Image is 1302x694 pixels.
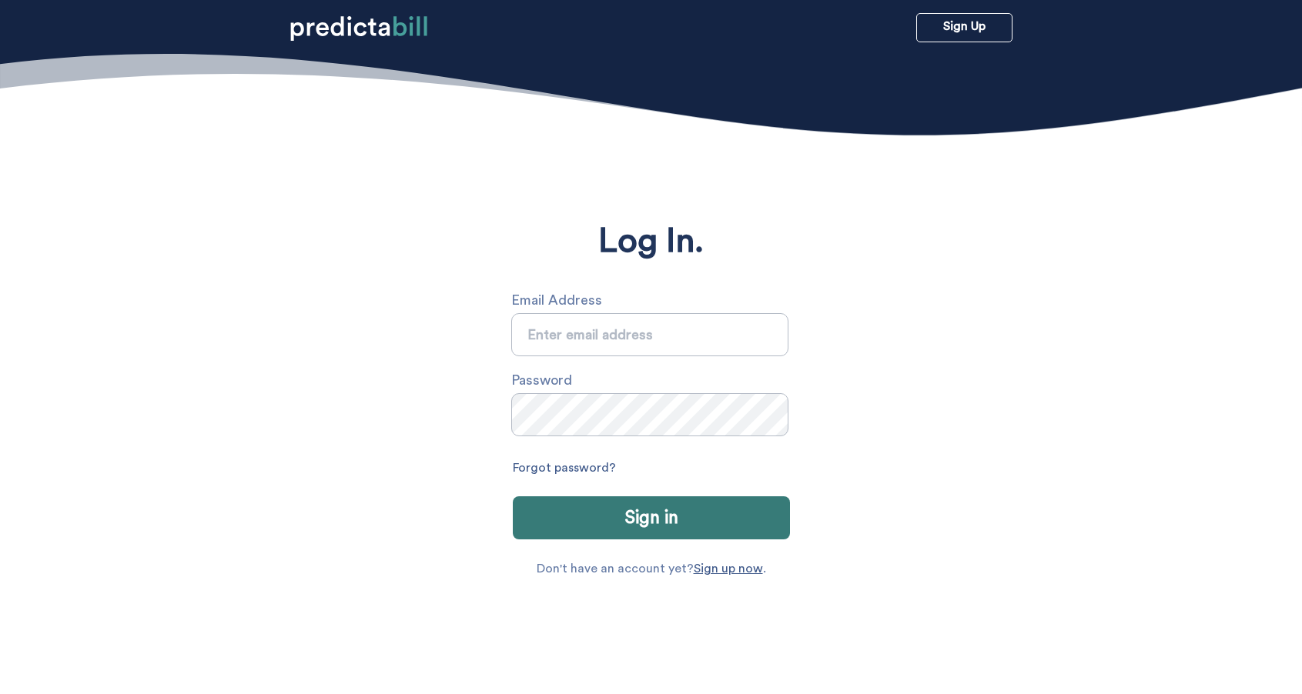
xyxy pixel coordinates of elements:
[598,222,704,261] p: Log In.
[511,288,798,313] label: Email Address
[916,13,1012,42] a: Sign Up
[511,313,788,356] input: Email Address
[513,496,790,539] button: Sign in
[694,562,763,575] a: Sign up now
[511,368,798,393] label: Password
[513,455,616,481] a: Forgot password?
[537,562,766,575] p: Don't have an account yet? .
